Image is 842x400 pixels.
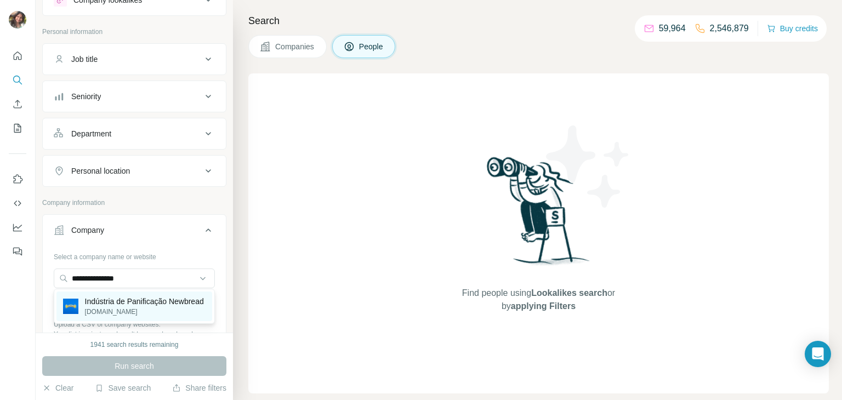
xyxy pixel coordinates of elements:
div: Seniority [71,91,101,102]
div: Job title [71,54,98,65]
span: People [359,41,384,52]
button: Personal location [43,158,226,184]
div: Select a company name or website [54,248,215,262]
div: Personal location [71,165,130,176]
p: Your list is private and won't be saved or shared. [54,329,215,339]
button: Quick start [9,46,26,66]
button: Department [43,121,226,147]
img: Surfe Illustration - Stars [539,117,638,216]
span: applying Filters [511,301,576,311]
button: Seniority [43,83,226,110]
span: Companies [275,41,315,52]
span: Find people using or by [451,287,626,313]
span: Lookalikes search [531,288,607,298]
button: Feedback [9,242,26,261]
button: Use Surfe on LinkedIn [9,169,26,189]
div: Department [71,128,111,139]
button: Share filters [172,382,226,393]
p: Company information [42,198,226,208]
p: Upload a CSV of company websites. [54,319,215,329]
p: [DOMAIN_NAME] [85,307,204,317]
h4: Search [248,13,829,28]
img: Surfe Illustration - Woman searching with binoculars [482,154,596,276]
button: My lists [9,118,26,138]
div: Company [71,225,104,236]
button: Buy credits [767,21,818,36]
button: Search [9,70,26,90]
button: Company [43,217,226,248]
div: 1941 search results remaining [90,340,179,350]
button: Clear [42,382,73,393]
p: Personal information [42,27,226,37]
p: 59,964 [659,22,686,35]
img: Indústria de Panificação Newbread [63,299,78,314]
p: 2,546,879 [710,22,749,35]
button: Job title [43,46,226,72]
button: Save search [95,382,151,393]
button: Enrich CSV [9,94,26,114]
div: Open Intercom Messenger [805,341,831,367]
button: Dashboard [9,218,26,237]
p: Indústria de Panificação Newbread [85,296,204,307]
img: Avatar [9,11,26,28]
button: Use Surfe API [9,193,26,213]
